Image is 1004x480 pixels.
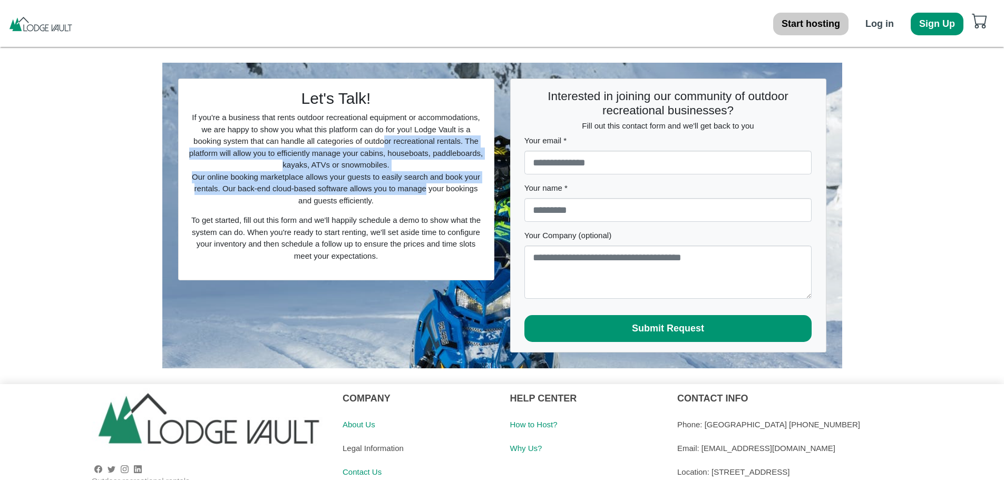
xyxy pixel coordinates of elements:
svg: cart [972,13,988,28]
div: Email: [EMAIL_ADDRESS][DOMAIN_NAME] [677,436,996,460]
svg: twitter [108,465,115,473]
b: Submit Request [632,323,704,334]
b: Sign Up [919,18,955,29]
a: facebook [94,465,102,474]
div: COMPANY [343,384,494,413]
a: Contact Us [343,467,382,476]
label: Your name * [524,182,812,194]
img: pAKp5ICTv7cAAAAASUVORK5CYII= [8,16,73,32]
h2: Let's Talk! [188,89,484,108]
a: instagram [121,465,129,474]
a: How to Host? [510,420,557,429]
h6: Fill out this contact form and we'll get back to you [524,121,812,131]
svg: facebook [94,465,102,473]
b: Start hosting [782,18,840,29]
h4: Interested in joining our community of outdoor recreational businesses? [524,89,812,117]
svg: linkedin [134,465,142,473]
button: Sign Up [911,13,963,35]
div: If you're a business that rents outdoor recreational equipment or accommodations, we are happy to... [179,79,494,280]
label: Your email * [524,135,812,147]
b: Log in [865,18,894,29]
a: About Us [343,420,375,429]
div: Phone: [GEOGRAPHIC_DATA] [PHONE_NUMBER] [677,413,996,436]
p: Our online booking marketplace allows your guests to easily search and book your rentals. Our bac... [188,171,484,207]
a: Why Us? [510,444,542,453]
div: CONTACT INFO [677,384,996,413]
button: Start hosting [773,13,849,35]
button: Submit Request [524,315,812,342]
div: Legal Information [343,436,494,460]
button: Log in [857,13,902,35]
svg: instagram [121,465,129,473]
img: logo-400X135.2418b4bb.jpg [92,384,327,464]
a: twitter [108,465,115,474]
label: Your Company (optional) [524,230,812,242]
div: HELP CENTER [510,384,661,413]
a: linkedin [134,465,142,474]
p: To get started, fill out this form and we'll happily schedule a demo to show what the system can ... [188,214,484,262]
